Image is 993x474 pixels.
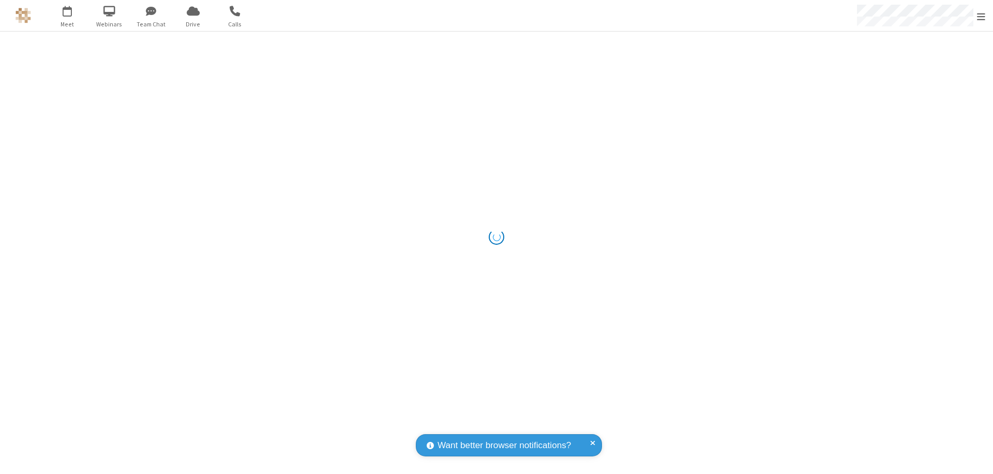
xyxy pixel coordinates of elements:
[216,20,254,29] span: Calls
[48,20,87,29] span: Meet
[438,439,571,452] span: Want better browser notifications?
[174,20,213,29] span: Drive
[90,20,129,29] span: Webinars
[16,8,31,23] img: QA Selenium DO NOT DELETE OR CHANGE
[132,20,171,29] span: Team Chat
